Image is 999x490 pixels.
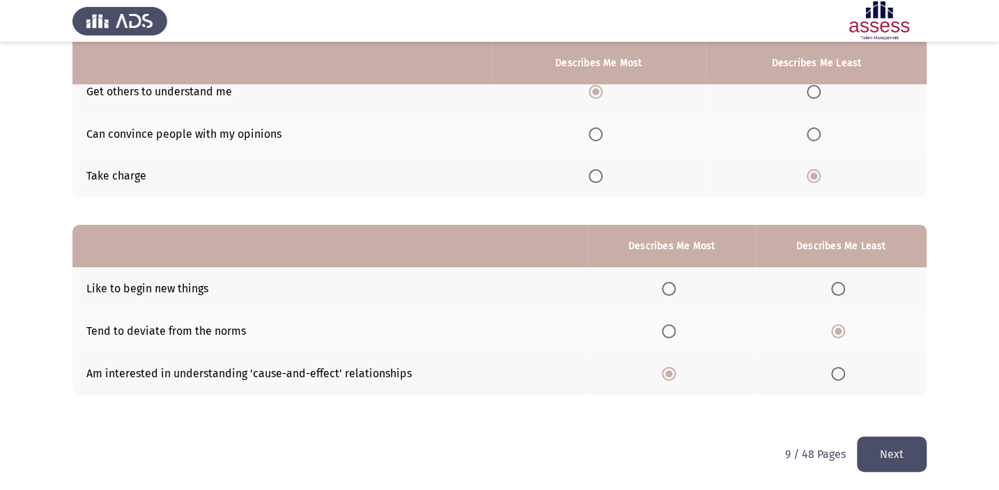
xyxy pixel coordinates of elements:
th: Describes Me Most [491,42,706,84]
mat-radio-group: Select an option [831,366,851,379]
td: Take charge [72,155,491,198]
img: Assessment logo of OCM R1 ASSESS [832,1,927,40]
td: Can convince people with my opinions [72,113,491,155]
th: Describes Me Most [588,225,755,267]
mat-radio-group: Select an option [589,84,608,97]
mat-radio-group: Select an option [831,281,851,294]
mat-radio-group: Select an option [589,169,608,182]
mat-radio-group: Select an option [589,127,608,140]
td: Tend to deviate from the norms [72,310,588,352]
mat-radio-group: Select an option [831,324,851,337]
button: load next page [857,436,927,472]
mat-radio-group: Select an option [662,281,681,294]
td: Am interested in understanding 'cause-and-effect' relationships [72,352,588,395]
td: Like to begin new things [72,267,588,310]
img: Assess Talent Management logo [72,1,167,40]
mat-radio-group: Select an option [807,84,826,97]
th: Describes Me Least [706,42,927,84]
mat-radio-group: Select an option [807,127,826,140]
p: 9 / 48 Pages [785,448,846,461]
mat-radio-group: Select an option [662,366,681,379]
td: Get others to understand me [72,70,491,113]
mat-radio-group: Select an option [807,169,826,182]
th: Describes Me Least [755,225,927,267]
mat-radio-group: Select an option [662,324,681,337]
